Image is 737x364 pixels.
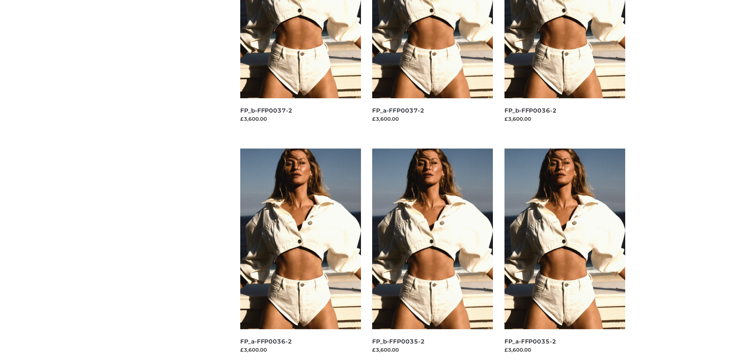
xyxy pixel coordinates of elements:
a: FP_a-FFP0035-2 [504,338,556,345]
div: £3,600.00 [372,115,493,123]
a: FP_b-FFP0037-2 [240,107,292,114]
a: FP_b-FFP0036-2 [504,107,557,114]
div: £3,600.00 [240,115,361,123]
a: FP_a-FFP0037-2 [372,107,424,114]
div: £3,600.00 [504,346,625,354]
div: £3,600.00 [240,346,361,354]
a: FP_b-FFP0035-2 [372,338,424,345]
div: £3,600.00 [504,115,625,123]
div: £3,600.00 [372,346,493,354]
a: FP_a-FFP0036-2 [240,338,292,345]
